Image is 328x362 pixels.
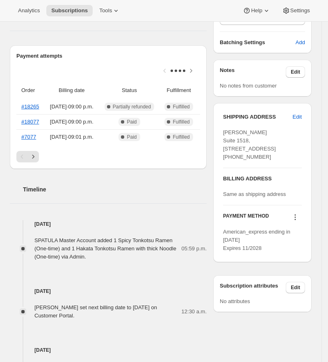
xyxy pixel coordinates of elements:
[291,36,310,49] button: Add
[99,7,112,14] span: Tools
[21,103,39,110] a: #18265
[94,5,125,16] button: Tools
[47,103,96,111] span: [DATE] · 09:00 p.m.
[127,134,137,140] span: Paid
[286,282,305,293] button: Edit
[220,66,286,78] h3: Notes
[18,7,40,14] span: Analytics
[47,86,96,94] span: Billing date
[16,52,200,60] h2: Payment attempts
[288,110,307,124] button: Edit
[296,38,305,47] span: Add
[46,5,93,16] button: Subscriptions
[185,65,197,76] button: Scroll table right one column
[113,103,151,110] span: Partially refunded
[238,5,275,16] button: Help
[173,134,189,140] span: Fulfilled
[10,346,207,354] h4: [DATE]
[223,229,290,251] span: American_express ending in [DATE] Expires 11/2028
[220,298,250,304] span: No attributes
[34,304,157,319] span: [PERSON_NAME] set next billing date to [DATE] on Customer Portal.
[220,38,296,47] h6: Batching Settings
[291,284,300,291] span: Edit
[47,133,96,141] span: [DATE] · 09:01 p.m.
[16,151,200,162] nav: Pagination
[223,191,286,197] span: Same as shipping address
[277,5,315,16] button: Settings
[23,185,207,193] h2: Timeline
[47,118,96,126] span: [DATE] · 09:00 p.m.
[291,69,300,75] span: Edit
[223,175,302,183] h3: BILLING ADDRESS
[223,129,276,160] span: [PERSON_NAME] Suite 1518, [STREET_ADDRESS] [PHONE_NUMBER]
[10,220,207,228] h4: [DATE]
[293,113,302,121] span: Edit
[182,308,207,316] span: 12:30 a.m.
[223,113,293,121] h3: SHIPPING ADDRESS
[182,245,207,253] span: 05:59 p.m.
[27,151,39,162] button: Next
[51,7,88,14] span: Subscriptions
[220,282,286,293] h3: Subscription attributes
[223,213,269,224] h3: PAYMENT METHOD
[251,7,262,14] span: Help
[16,81,45,99] th: Order
[220,83,277,89] span: No notes from customer
[101,86,157,94] span: Status
[21,119,39,125] a: #18077
[34,237,176,260] span: SPATULA Master Account added 1 Spicy Tonkotsu Ramen (One-time) and 1 Hakata Tonkotsu Ramen with t...
[162,86,195,94] span: Fulfillment
[290,7,310,14] span: Settings
[173,119,189,125] span: Fulfilled
[21,134,36,140] a: #7077
[286,66,305,78] button: Edit
[13,5,45,16] button: Analytics
[127,119,137,125] span: Paid
[10,287,207,295] h4: [DATE]
[173,103,189,110] span: Fulfilled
